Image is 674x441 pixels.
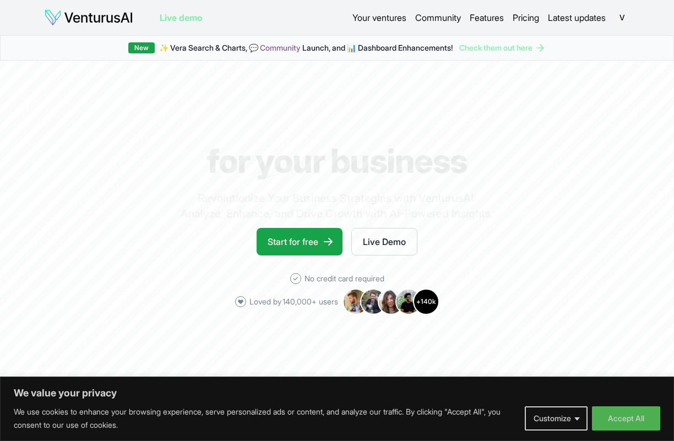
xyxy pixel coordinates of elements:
[378,288,404,315] img: Avatar 3
[360,288,387,315] img: Avatar 2
[613,9,631,26] span: V
[160,11,202,24] a: Live demo
[513,11,539,24] a: Pricing
[415,11,461,24] a: Community
[351,228,417,255] a: Live Demo
[128,42,155,53] div: New
[44,9,133,26] img: logo
[395,288,422,315] img: Avatar 4
[548,11,606,24] a: Latest updates
[159,42,453,53] span: ✨ Vera Search & Charts, 💬 Launch, and 📊 Dashboard Enhancements!
[14,405,517,432] p: We use cookies to enhance your browsing experience, serve personalized ads or content, and analyz...
[470,11,504,24] a: Features
[459,42,546,53] a: Check them out here
[352,11,406,24] a: Your ventures
[343,288,369,315] img: Avatar 1
[525,406,588,431] button: Customize
[592,406,660,431] button: Accept All
[14,386,660,400] p: We value your privacy
[257,228,343,255] a: Start for free
[615,10,630,25] button: V
[260,43,301,52] a: Community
